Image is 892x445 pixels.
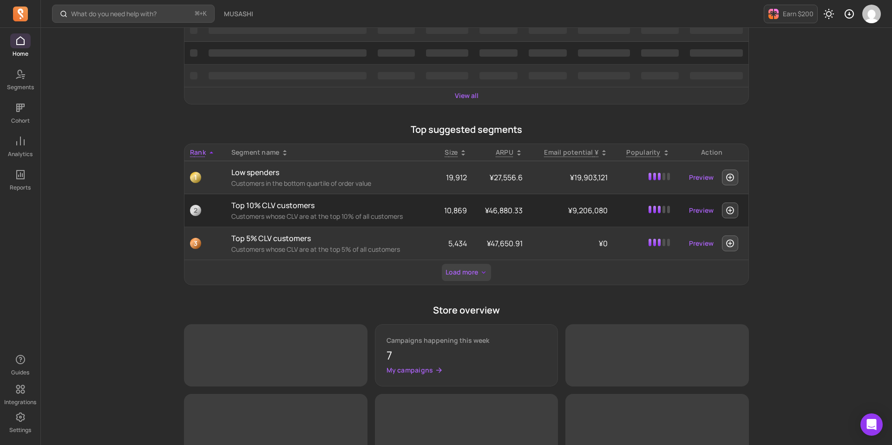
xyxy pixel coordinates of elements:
[570,172,608,183] span: ¥19,903,121
[426,72,468,79] span: ‌
[190,72,197,79] span: ‌
[190,148,206,157] span: Rank
[190,205,201,216] span: 2
[378,72,415,79] span: ‌
[446,172,467,183] span: 19,912
[203,10,207,18] kbd: K
[860,413,883,436] div: Open Intercom Messenger
[820,5,838,23] button: Toggle dark mode
[71,9,157,19] p: What do you need help with?
[578,26,630,34] span: ‌
[195,8,200,20] kbd: ⌘
[218,6,259,22] button: MUSASHI
[626,148,660,157] p: Popularity
[224,9,253,19] span: MUSASHI
[578,49,630,57] span: ‌
[10,184,31,191] p: Reports
[184,304,749,317] p: Store overview
[231,200,428,211] p: Top 10% CLV customers
[184,324,367,386] span: ‌
[8,151,33,158] p: Analytics
[479,49,518,57] span: ‌
[231,179,428,188] p: Customers in the bottom quartile of order value
[681,148,743,157] div: Action
[529,49,566,57] span: ‌
[783,9,813,19] p: Earn $200
[13,50,28,58] p: Home
[209,26,367,34] span: ‌
[690,72,743,79] span: ‌
[378,26,415,34] span: ‌
[578,72,630,79] span: ‌
[479,72,518,79] span: ‌
[231,212,428,221] p: Customers whose CLV are at the top 10% of all customers
[565,324,749,386] span: ‌
[190,49,197,57] span: ‌
[690,49,743,57] span: ‌
[862,5,881,23] img: avatar
[529,26,566,34] span: ‌
[209,72,367,79] span: ‌
[448,238,467,249] span: 5,434
[190,172,201,183] span: 1
[231,245,428,254] p: Customers whose CLV are at the top 5% of all customers
[529,72,566,79] span: ‌
[568,205,608,216] span: ¥9,206,080
[455,91,479,100] a: View all
[231,233,428,244] p: Top 5% CLV customers
[4,399,36,406] p: Integrations
[685,202,717,219] a: Preview
[7,84,34,91] p: Segments
[485,205,523,216] span: ¥46,880.33
[426,49,468,57] span: ‌
[442,264,491,281] button: Load more
[685,235,717,252] a: Preview
[599,238,608,249] span: ¥0
[764,5,818,23] button: Earn $200
[209,49,367,57] span: ‌
[479,26,518,34] span: ‌
[387,336,547,345] p: Campaigns happening this week
[52,5,215,23] button: What do you need help with?⌘+K
[445,148,458,157] span: Size
[641,26,679,34] span: ‌
[195,9,207,19] span: +
[231,148,428,157] div: Segment name
[487,238,523,249] span: ¥47,650.91
[444,205,467,216] span: 10,869
[184,123,749,136] p: Top suggested segments
[10,350,31,378] button: Guides
[387,347,547,364] p: 7
[685,169,717,186] a: Preview
[490,172,523,183] span: ¥27,556.6
[190,26,197,34] span: ‌
[387,366,433,375] p: My campaigns
[496,148,513,157] p: ARPU
[11,117,30,124] p: Cohort
[641,49,679,57] span: ‌
[11,369,29,376] p: Guides
[690,26,743,34] span: ‌
[641,72,679,79] span: ‌
[426,26,468,34] span: ‌
[378,49,415,57] span: ‌
[231,167,428,178] p: Low spenders
[544,148,598,157] p: Email potential ¥
[190,238,201,249] span: 3
[387,366,547,375] a: My campaigns
[9,426,31,434] p: Settings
